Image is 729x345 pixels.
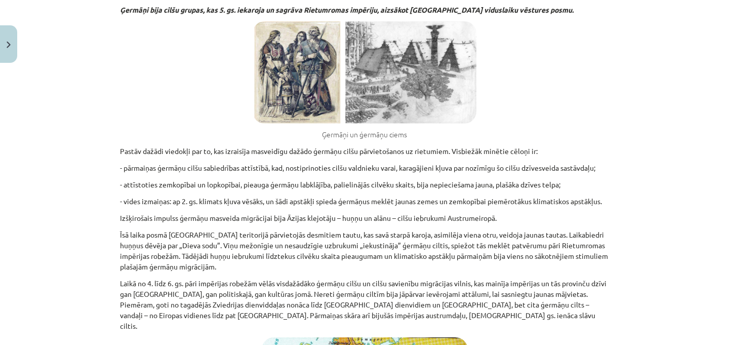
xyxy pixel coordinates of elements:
p: - pārmaiņas ģermāņu cilšu sabiedrības attīstībā, kad, nostiprinoties cilšu valdnieku varai, karag... [120,163,609,173]
p: Īsā laika posmā [GEOGRAPHIC_DATA] teritorijā pārvietojās desmitiem tautu, kas savā starpā karoja,... [120,229,609,272]
p: Laikā no 4. līdz 6. gs. pāri impērijas robežām vēlās visdažādāko ģermāņu cilšu un cilšu savienību... [120,278,609,331]
figcaption: Ģermāņi un ģermāņu ciems [120,130,609,140]
p: Pastāv dažādi viedokļi par to, kas izraisīja masveidīgu dažādo ģermāņu cilšu pārvietošanos uz rie... [120,146,609,157]
i: Ģermāņi bija cilšu grupas, kas 5. gs. iekaroja un sagrāva Rietumromas impēriju, aizsākot [GEOGRAP... [120,5,574,14]
p: - vides izmaiņas: ap 2. gs. klimats kļuva vēsāks, un šādi apstākļi spieda ģermāņus meklēt jaunas ... [120,196,609,207]
p: - attīstoties zemkopībai un lopkopībai, pieauga ģermāņu labklājība, palielinājās cilvēku skaits, ... [120,179,609,190]
img: icon-close-lesson-0947bae3869378f0d4975bcd49f059093ad1ed9edebbc8119c70593378902aed.svg [7,42,11,48]
p: Izšķirošais impulss ģermāņu masveida migrācijai bija Āzijas klejotāju – huņņu un alānu – cilšu ie... [120,213,609,223]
